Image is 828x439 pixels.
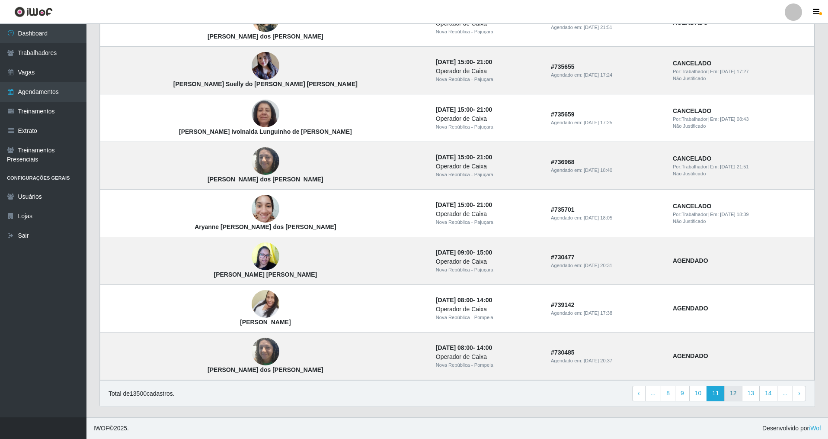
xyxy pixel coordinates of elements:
[673,212,707,217] span: Por: Trabalhador
[436,76,540,83] div: Nova República - Pajuçara
[436,28,540,36] div: Nova República - Pajuçara
[436,154,492,161] strong: -
[551,349,575,356] strong: # 730485
[109,389,175,398] p: Total de 13500 cadastros.
[551,357,662,365] div: Agendado em:
[798,390,800,397] span: ›
[675,386,690,401] a: 9
[436,314,540,321] div: Nova República - Pompeia
[436,106,473,113] time: [DATE] 15:00
[707,386,725,401] a: 11
[173,81,358,87] strong: [PERSON_NAME] Suelly do [PERSON_NAME] [PERSON_NAME]
[436,249,492,256] strong: -
[252,280,279,329] img: Ligiane Samara da Silva
[632,386,646,401] a: Previous
[208,33,323,40] strong: [PERSON_NAME] dos [PERSON_NAME]
[476,297,492,303] time: 14:00
[252,143,279,180] img: Jeanne dos Santos Silva
[214,271,317,278] strong: [PERSON_NAME] [PERSON_NAME]
[551,63,575,70] strong: # 735655
[645,386,662,401] a: ...
[436,344,473,351] time: [DATE] 08:00
[195,223,336,230] strong: Aryanne [PERSON_NAME] dos [PERSON_NAME]
[436,123,540,131] div: Nova República - Pajuçara
[436,114,540,123] div: Operador de Caixa
[551,254,575,261] strong: # 730477
[584,72,612,77] time: [DATE] 17:24
[638,390,640,397] span: ‹
[673,68,809,75] div: | Em:
[551,111,575,118] strong: # 735659
[436,344,492,351] strong: -
[551,24,662,31] div: Agendado em:
[476,154,492,161] time: 21:00
[436,67,540,76] div: Operador de Caixa
[759,386,777,401] a: 14
[584,263,612,268] time: [DATE] 20:31
[584,25,612,30] time: [DATE] 21:51
[673,218,809,225] div: Não Justificado
[809,425,821,432] a: iWof
[252,238,279,275] img: Lena Rafaela Trindade de Aragão
[777,386,793,401] a: ...
[762,424,821,433] span: Desenvolvido por
[551,301,575,308] strong: # 739142
[252,190,279,227] img: Aryanne Kelly Pereira dos Santos
[93,425,109,432] span: IWOF
[208,366,323,373] strong: [PERSON_NAME] dos [PERSON_NAME]
[584,168,612,173] time: [DATE] 18:40
[476,106,492,113] time: 21:00
[661,386,675,401] a: 8
[476,249,492,256] time: 15:00
[551,71,662,79] div: Agendado em:
[436,154,473,161] time: [DATE] 15:00
[252,48,279,84] img: Kristianne Suelly do Nascimento Ferreira
[476,344,492,351] time: 14:00
[436,201,492,208] strong: -
[436,171,540,178] div: Nova República - Pajuçara
[551,214,662,222] div: Agendado em:
[436,362,540,369] div: Nova República - Pompeia
[436,106,492,113] strong: -
[436,58,492,65] strong: -
[584,215,612,220] time: [DATE] 18:05
[436,297,492,303] strong: -
[476,201,492,208] time: 21:00
[673,352,708,359] strong: AGENDADO
[720,116,748,122] time: [DATE] 08:43
[436,210,540,219] div: Operador de Caixa
[436,297,473,303] time: [DATE] 08:00
[673,107,711,114] strong: CANCELADO
[436,249,473,256] time: [DATE] 09:00
[252,95,279,132] img: Maria Ivolnalda Lunguinho de Medeiros Galdino
[551,310,662,317] div: Agendado em:
[689,386,707,401] a: 10
[673,305,708,312] strong: AGENDADO
[673,257,708,264] strong: AGENDADO
[673,116,707,122] span: Por: Trabalhador
[436,162,540,171] div: Operador de Caixa
[720,69,748,74] time: [DATE] 17:27
[673,164,707,169] span: Por: Trabalhador
[436,201,473,208] time: [DATE] 15:00
[793,386,806,401] a: Next
[436,352,540,362] div: Operador de Caixa
[252,333,279,370] img: Jeanne dos Santos Silva
[720,164,748,169] time: [DATE] 21:51
[240,319,291,326] strong: [PERSON_NAME]
[632,386,806,401] nav: pagination
[551,158,575,165] strong: # 736968
[436,219,540,226] div: Nova República - Pajuçara
[673,203,711,210] strong: CANCELADO
[436,266,540,274] div: Nova República - Pajuçara
[724,386,742,401] a: 12
[436,58,473,65] time: [DATE] 15:00
[673,211,809,218] div: | Em:
[673,116,809,123] div: | Em:
[673,69,707,74] span: Por: Trabalhador
[551,119,662,126] div: Agendado em:
[93,424,129,433] span: © 2025 .
[14,6,53,17] img: CoreUI Logo
[476,58,492,65] time: 21:00
[436,305,540,314] div: Operador de Caixa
